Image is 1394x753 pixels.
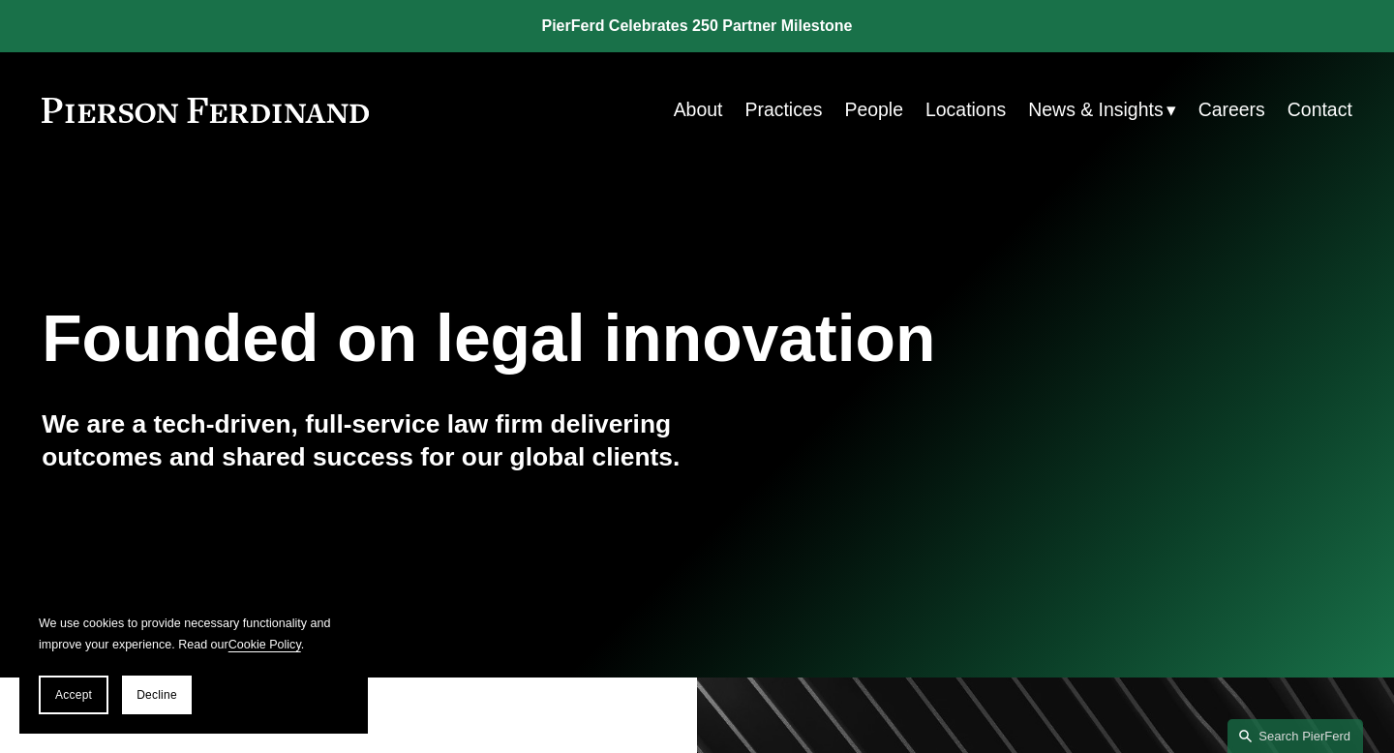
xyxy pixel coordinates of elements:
[1227,719,1363,753] a: Search this site
[844,91,903,129] a: People
[136,688,177,702] span: Decline
[674,91,723,129] a: About
[744,91,822,129] a: Practices
[1288,91,1352,129] a: Contact
[1028,93,1163,127] span: News & Insights
[1028,91,1175,129] a: folder dropdown
[39,613,348,656] p: We use cookies to provide necessary functionality and improve your experience. Read our .
[122,676,192,714] button: Decline
[1198,91,1265,129] a: Careers
[228,638,301,651] a: Cookie Policy
[55,688,92,702] span: Accept
[39,676,108,714] button: Accept
[42,301,1134,376] h1: Founded on legal innovation
[19,593,368,734] section: Cookie banner
[925,91,1006,129] a: Locations
[42,408,697,473] h4: We are a tech-driven, full-service law firm delivering outcomes and shared success for our global...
